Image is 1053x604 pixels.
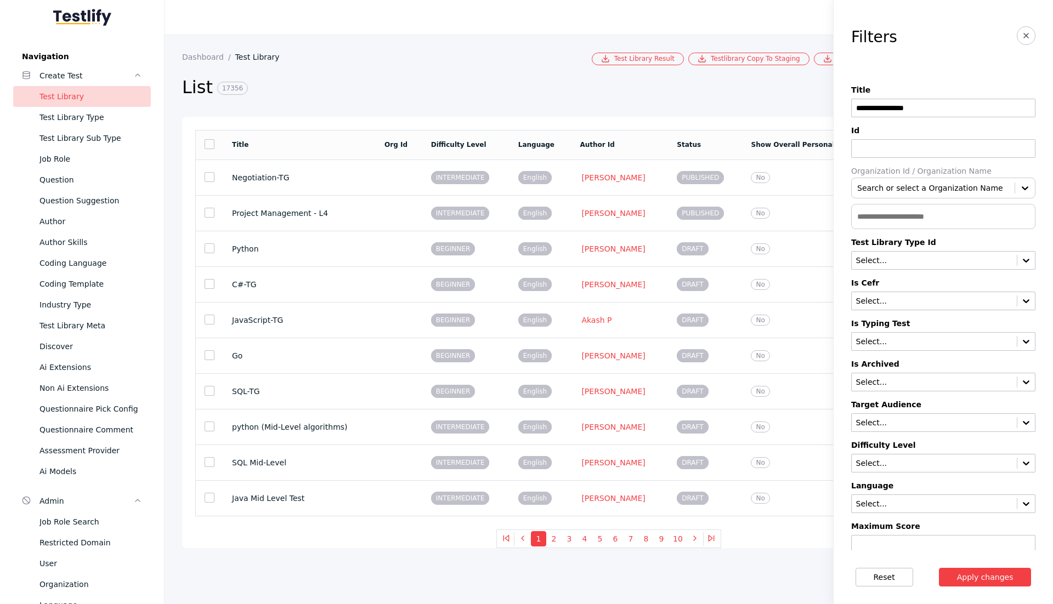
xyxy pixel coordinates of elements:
span: DRAFT [677,278,708,291]
span: No [751,457,769,468]
div: Discover [39,340,142,353]
a: User [13,553,151,574]
span: No [751,243,769,254]
a: Questionnaire Pick Config [13,398,151,419]
span: INTERMEDIATE [431,492,490,505]
div: Restricted Domain [39,536,142,549]
span: DRAFT [677,385,708,398]
a: Org Id [384,141,407,149]
a: [PERSON_NAME] [580,386,647,396]
div: Questionnaire Comment [39,423,142,436]
div: Ai Extensions [39,361,142,374]
a: Non Ai Extensions [13,378,151,398]
span: English [518,420,552,434]
button: 8 [638,531,654,546]
span: No [751,279,769,290]
span: English [518,456,552,469]
section: Project Management - L4 [232,209,367,218]
a: Test Library Type [13,107,151,128]
a: Test Library [235,53,288,61]
h2: List [182,76,865,99]
span: BEGINNER [431,349,475,362]
a: Testlibrary Copy To Staging [688,53,809,65]
a: Question [13,169,151,190]
label: Organization Id / Organization Name [851,167,1035,175]
label: Id [851,126,1035,135]
a: Test Library [13,86,151,107]
span: DRAFT [677,420,708,434]
a: Assessment Provider [13,440,151,461]
a: Difficulty Level [431,141,486,149]
button: 9 [654,531,669,546]
a: Questionnaire Comment [13,419,151,440]
label: Is Cefr [851,278,1035,287]
span: English [518,492,552,505]
a: [PERSON_NAME] [580,280,647,289]
div: Create Test [39,69,133,82]
a: Dashboard [182,53,235,61]
span: INTERMEDIATE [431,171,490,184]
a: [PERSON_NAME] [580,208,647,218]
div: Assessment Provider [39,444,142,457]
a: Author Skills [13,232,151,253]
section: SQL-TG [232,387,367,396]
button: Reset [856,568,913,586]
label: Is Typing Test [851,319,1035,328]
label: Maximum Score [851,522,1035,531]
a: Show Overall Personality Score [751,141,867,149]
button: 1 [531,531,546,546]
img: Testlify - Backoffice [53,9,111,26]
label: Title [851,86,1035,94]
button: Apply changes [939,568,1032,586]
div: Organization [39,578,142,591]
a: [PERSON_NAME] [580,244,647,254]
div: Test Library Meta [39,319,142,332]
div: Coding Language [39,257,142,270]
div: Author [39,215,142,228]
button: 4 [577,531,592,546]
section: JavaScript-TG [232,316,367,324]
span: No [751,421,769,432]
span: DRAFT [677,314,708,327]
div: Job Role [39,152,142,166]
div: Test Library Sub Type [39,132,142,145]
section: Go [232,351,367,360]
a: Job Role [13,149,151,169]
div: Coding Template [39,277,142,290]
a: [PERSON_NAME] [580,173,647,183]
span: INTERMEDIATE [431,420,490,434]
div: Non Ai Extensions [39,381,142,395]
a: Industry Type [13,294,151,315]
div: Question Suggestion [39,194,142,207]
span: No [751,493,769,504]
button: 7 [623,531,638,546]
a: [PERSON_NAME] [580,458,647,468]
span: No [751,315,769,326]
label: Is Archived [851,360,1035,368]
label: Navigation [13,52,151,61]
a: Akash P [580,315,613,325]
div: Ai Models [39,465,142,478]
div: User [39,557,142,570]
a: Discover [13,336,151,357]
section: SQL Mid-Level [232,458,367,467]
span: English [518,314,552,327]
span: English [518,207,552,220]
a: Restricted Domain [13,532,151,553]
span: DRAFT [677,242,708,255]
span: DRAFT [677,349,708,362]
span: No [751,172,769,183]
a: Question Suggestion [13,190,151,211]
h3: Filters [851,29,897,46]
span: 17356 [217,82,248,95]
div: Test Library Type [39,111,142,124]
button: 5 [592,531,608,546]
span: BEGINNER [431,278,475,291]
span: English [518,349,552,362]
a: Language [518,141,554,149]
span: English [518,278,552,291]
a: Test Library Result [592,53,684,65]
span: No [751,208,769,219]
div: Test Library [39,90,142,103]
span: English [518,171,552,184]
